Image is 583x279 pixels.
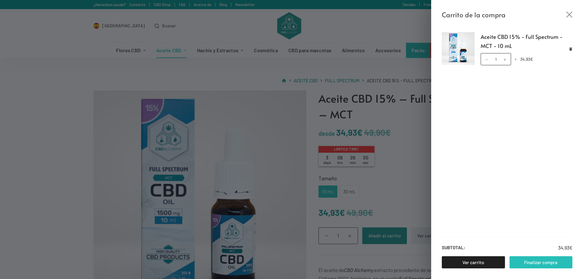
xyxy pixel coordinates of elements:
a: Finalizar compra [510,256,573,268]
bdi: 34,93 [520,56,533,62]
a: Eliminar Aceite CBD 15% - Full Spectrum - MCT - 10 mL del carrito [569,47,572,50]
button: Cerrar el cajón del carrito [566,12,572,18]
span: Carrito de la compra [442,9,506,20]
a: Aceite CBD 15% - Full Spectrum - MCT - 10 mL [481,32,573,50]
bdi: 34,93 [558,245,572,250]
a: Ver carrito [442,256,505,268]
span: € [569,245,572,250]
strong: Subtotal: [442,244,465,252]
span: € [530,56,533,62]
input: Cantidad de productos [481,53,511,65]
span: × [515,56,517,62]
